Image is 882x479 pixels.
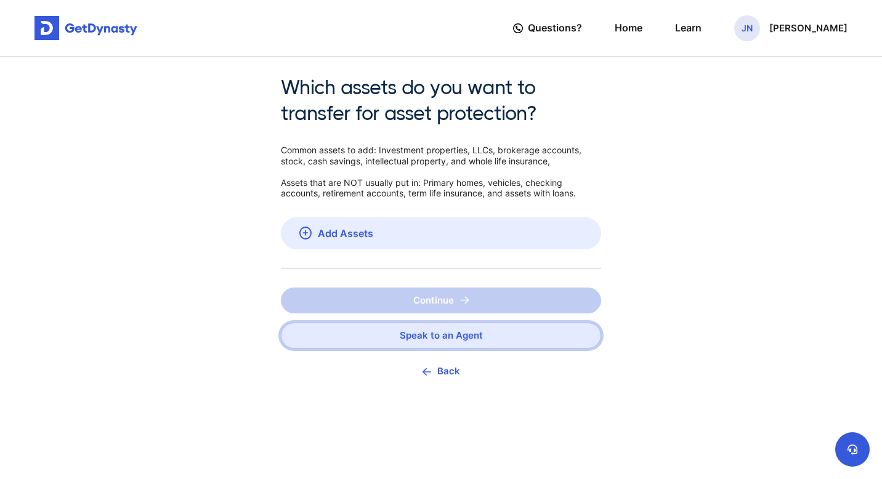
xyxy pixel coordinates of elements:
a: Learn [675,10,702,46]
img: Get started for free with Dynasty Trust Company [34,16,137,41]
button: JN[PERSON_NAME] [734,15,848,41]
button: Back [281,358,601,385]
a: Questions? [513,10,582,46]
span: JN [734,15,760,41]
span: Questions? [528,17,582,39]
a: Add Assets [281,217,601,249]
a: Home [615,10,642,46]
a: Speak to an Agent [281,323,601,348]
p: [PERSON_NAME] [769,23,848,33]
p: Assets that are NOT usually put in: Primary homes, vehicles, checking accounts, retirement accoun... [281,177,601,199]
span: Which assets do you want to transfer for asset protection? [281,75,601,126]
p: Common assets to add: Investment properties, LLCs, brokerage accounts, stock, cash savings, intel... [281,145,601,166]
